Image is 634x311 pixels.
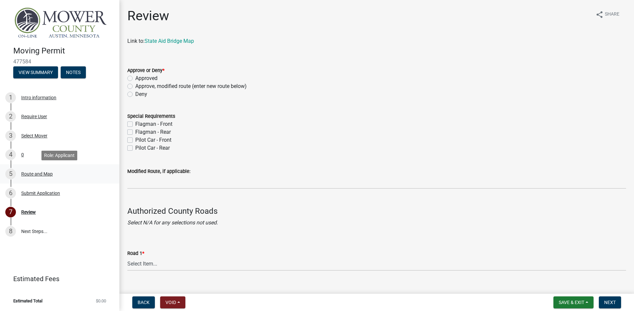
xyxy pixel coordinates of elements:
[13,46,114,56] h4: Moving Permit
[138,300,150,305] span: Back
[559,300,584,305] span: Save & Exit
[5,92,16,103] div: 1
[132,296,155,308] button: Back
[5,188,16,198] div: 6
[5,130,16,141] div: 3
[21,95,56,100] div: Intro information
[5,207,16,217] div: 7
[599,296,621,308] button: Next
[135,128,171,136] label: Flagman - Rear
[127,206,626,216] h4: Authorized County Roads
[165,300,176,305] span: Void
[135,144,170,152] label: Pilot Car - Rear
[21,172,53,176] div: Route and Map
[13,7,109,39] img: Mower County, Minnesota
[553,296,594,308] button: Save & Exit
[135,74,158,82] label: Approved
[590,8,625,21] button: shareShare
[135,82,247,90] label: Approve, modified route (enter new route below)
[21,152,24,157] div: 0
[21,133,47,138] div: Select Mover
[13,66,58,78] button: View Summary
[127,251,144,256] label: Road 1
[160,296,185,308] button: Void
[96,299,106,303] span: $0.00
[21,114,47,119] div: Require User
[5,272,109,285] a: Estimated Fees
[5,226,16,237] div: 8
[127,37,626,53] p: Link to:
[135,90,147,98] label: Deny
[135,120,172,128] label: Flagman - Front
[145,38,194,44] a: State Aid Bridge Map
[61,70,86,75] wm-modal-confirm: Notes
[21,210,36,214] div: Review
[61,66,86,78] button: Notes
[127,68,164,73] label: Approve or Deny
[604,300,616,305] span: Next
[41,151,77,160] div: Role: Applicant
[605,11,619,19] span: Share
[21,191,60,195] div: Submit Application
[5,149,16,160] div: 4
[5,111,16,122] div: 2
[5,169,16,179] div: 5
[596,11,603,19] i: share
[127,219,218,226] i: Select N/A for any selections not used.
[13,58,106,65] span: 477584
[127,114,175,119] label: Special Requirements
[135,136,171,144] label: Pilot Car - Front
[13,70,58,75] wm-modal-confirm: Summary
[127,169,190,174] label: Modified Route, if applicable:
[13,299,42,303] span: Estimated Total
[127,8,169,24] h1: Review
